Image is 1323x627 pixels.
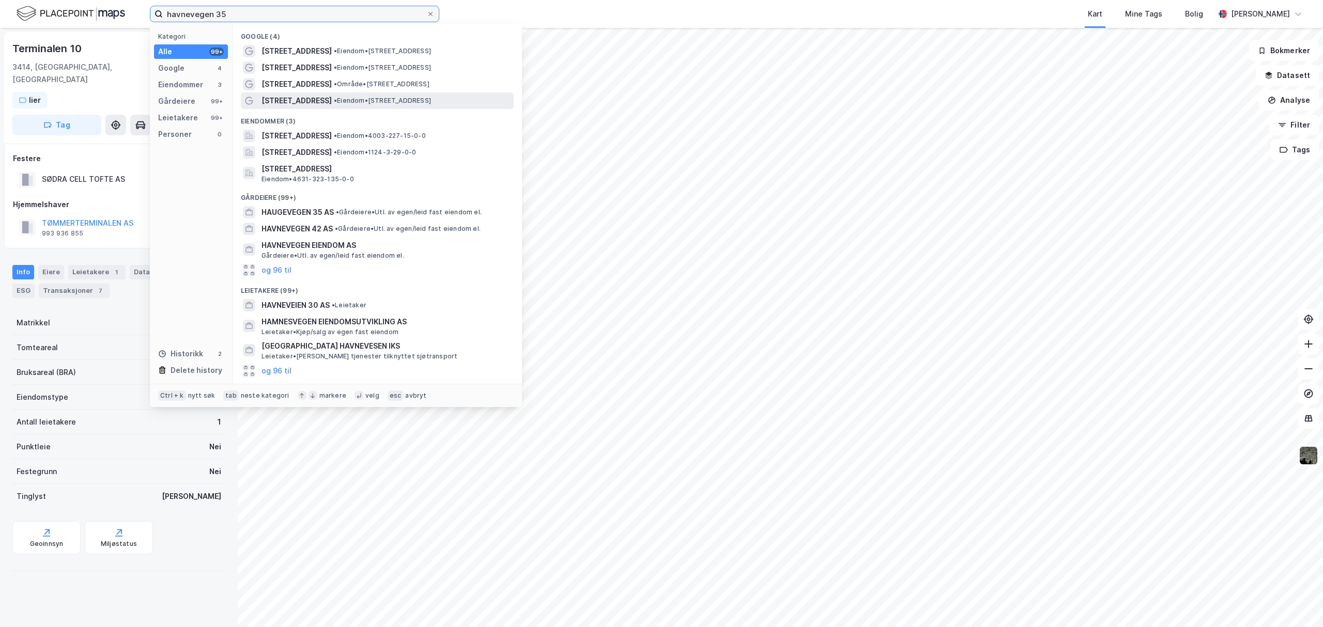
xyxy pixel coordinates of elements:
[261,316,510,328] span: HAMNESVEGEN EIENDOMSUTVIKLING AS
[334,97,431,105] span: Eiendom • [STREET_ADDRESS]
[1271,139,1319,160] button: Tags
[261,252,404,260] span: Gårdeiere • Utl. av egen/leid fast eiendom el.
[158,62,184,74] div: Google
[38,265,64,279] div: Eiere
[1256,65,1319,86] button: Datasett
[17,5,125,23] img: logo.f888ab2527a4732fd821a326f86c7f29.svg
[1299,446,1318,465] img: 9k=
[158,79,203,91] div: Eiendommer
[334,80,337,88] span: •
[334,148,416,156] span: Eiendom • 1124-3-29-0-0
[12,115,101,135] button: Tag
[1271,577,1323,627] iframe: Chat Widget
[336,208,482,216] span: Gårdeiere • Utl. av egen/leid fast eiendom el.
[42,173,125,185] div: SØDRA CELL TOFTE AS
[17,441,51,453] div: Punktleie
[101,540,137,548] div: Miljøstatus
[261,61,332,74] span: [STREET_ADDRESS]
[209,97,224,105] div: 99+
[158,33,228,40] div: Kategori
[261,146,332,159] span: [STREET_ADDRESS]
[334,132,426,140] span: Eiendom • 4003-227-15-0-0
[1269,115,1319,135] button: Filter
[233,278,522,297] div: Leietakere (99+)
[158,112,198,124] div: Leietakere
[12,61,184,86] div: 3414, [GEOGRAPHIC_DATA], [GEOGRAPHIC_DATA]
[158,348,203,360] div: Historikk
[158,390,186,401] div: Ctrl + k
[95,286,105,296] div: 7
[12,265,34,279] div: Info
[1125,8,1162,20] div: Mine Tags
[17,416,76,428] div: Antall leietakere
[261,130,332,142] span: [STREET_ADDRESS]
[216,130,224,138] div: 0
[1259,90,1319,111] button: Analyse
[17,366,76,379] div: Bruksareal (BRA)
[188,391,216,400] div: nytt søk
[13,152,225,165] div: Festere
[42,229,83,238] div: 993 936 855
[332,301,335,309] span: •
[17,465,57,478] div: Festegrunn
[334,148,337,156] span: •
[261,239,510,252] span: HAVNEVEGEN EIENDOM AS
[39,284,110,298] div: Transaksjoner
[216,350,224,358] div: 2
[218,416,221,428] div: 1
[261,223,333,235] span: HAVNEVEGEN 42 AS
[209,48,224,56] div: 99+
[216,64,224,72] div: 4
[261,352,457,360] span: Leietaker • [PERSON_NAME] tjenester tilknyttet sjøtransport
[233,24,522,43] div: Google (4)
[30,540,64,548] div: Geoinnsyn
[233,109,522,128] div: Eiendommer (3)
[130,265,181,279] div: Datasett
[261,328,398,336] span: Leietaker • Kjøp/salg av egen fast eiendom
[233,185,522,204] div: Gårdeiere (99+)
[209,114,224,122] div: 99+
[233,379,522,398] div: Historikk (2)
[334,64,337,71] span: •
[158,95,195,107] div: Gårdeiere
[334,97,337,104] span: •
[162,490,221,503] div: [PERSON_NAME]
[334,64,431,72] span: Eiendom • [STREET_ADDRESS]
[13,198,225,211] div: Hjemmelshaver
[319,391,346,400] div: markere
[216,81,224,89] div: 3
[17,341,58,354] div: Tomteareal
[334,47,431,55] span: Eiendom • [STREET_ADDRESS]
[209,441,221,453] div: Nei
[17,490,46,503] div: Tinglyst
[1088,8,1102,20] div: Kart
[12,40,83,57] div: Terminalen 10
[261,78,332,90] span: [STREET_ADDRESS]
[334,80,429,88] span: Område • [STREET_ADDRESS]
[405,391,426,400] div: avbryt
[1271,577,1323,627] div: Chatt-widget
[241,391,289,400] div: neste kategori
[261,299,330,311] span: HAVNEVEIEN 30 AS
[111,267,121,277] div: 1
[158,45,172,58] div: Alle
[261,206,334,218] span: HAUGEVEGEN 35 AS
[335,225,481,233] span: Gårdeiere • Utl. av egen/leid fast eiendom el.
[336,208,339,216] span: •
[1249,40,1319,61] button: Bokmerker
[261,95,332,107] span: [STREET_ADDRESS]
[261,163,510,175] span: [STREET_ADDRESS]
[1185,8,1203,20] div: Bolig
[334,132,337,139] span: •
[261,340,510,352] span: [GEOGRAPHIC_DATA] HAVNEVESEN IKS
[261,45,332,57] span: [STREET_ADDRESS]
[163,6,426,22] input: Søk på adresse, matrikkel, gårdeiere, leietakere eller personer
[332,301,366,309] span: Leietaker
[335,225,338,232] span: •
[223,390,239,401] div: tab
[388,390,404,401] div: esc
[209,465,221,478] div: Nei
[365,391,379,400] div: velg
[158,128,192,140] div: Personer
[17,317,50,329] div: Matrikkel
